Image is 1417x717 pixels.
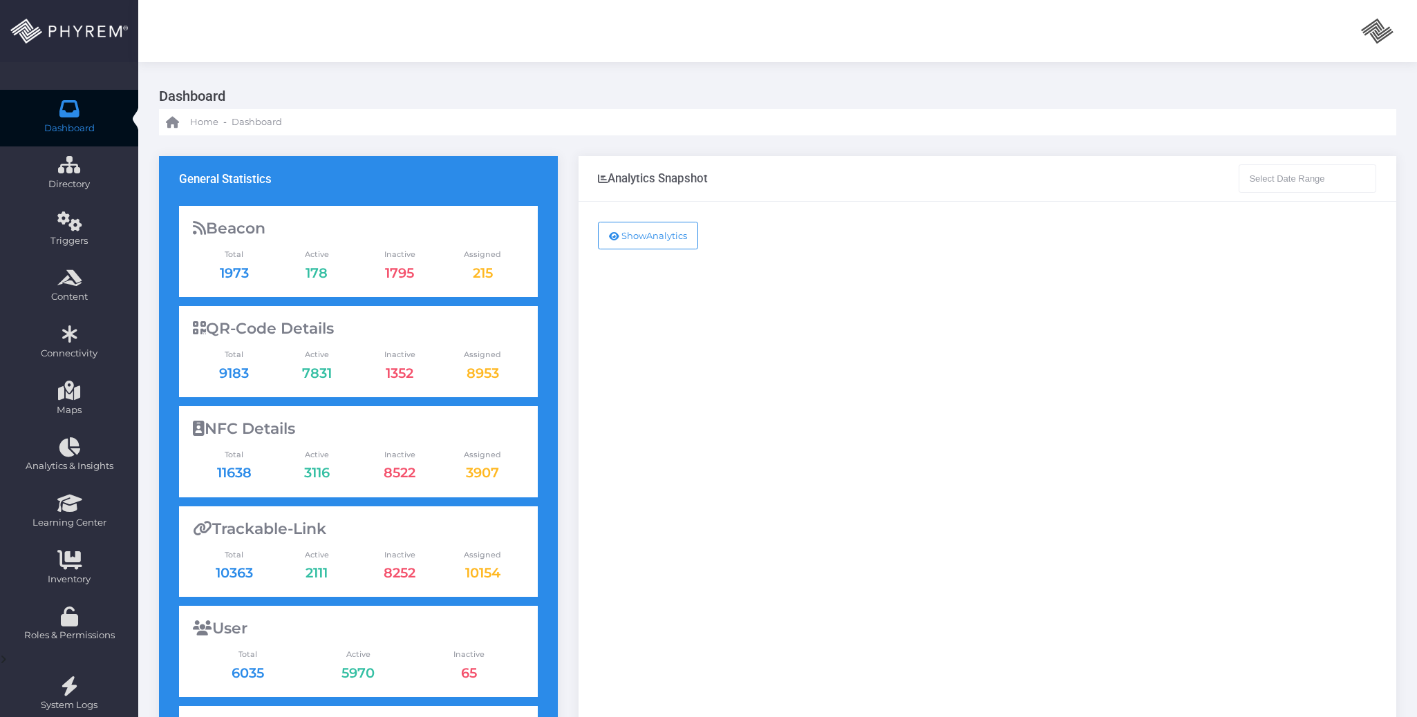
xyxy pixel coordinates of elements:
[193,320,524,338] div: QR-Code Details
[190,115,218,129] span: Home
[413,649,524,660] span: Inactive
[384,464,415,481] a: 8522
[193,349,276,361] span: Total
[232,665,264,681] a: 6035
[220,265,249,281] a: 1973
[9,234,129,248] span: Triggers
[466,464,499,481] a: 3907
[1239,164,1377,192] input: Select Date Range
[232,109,282,135] a: Dashboard
[166,109,218,135] a: Home
[302,365,332,381] a: 7831
[9,698,129,712] span: System Logs
[193,620,524,638] div: User
[467,365,499,381] a: 8953
[193,520,524,538] div: Trackable-Link
[598,171,708,185] div: Analytics Snapshot
[358,549,441,561] span: Inactive
[306,265,328,281] a: 178
[306,564,328,581] a: 2111
[358,249,441,260] span: Inactive
[221,115,229,129] li: -
[441,449,524,461] span: Assigned
[621,230,646,241] span: Show
[9,573,129,586] span: Inventory
[358,449,441,461] span: Inactive
[9,178,129,191] span: Directory
[9,347,129,361] span: Connectivity
[44,122,95,135] span: Dashboard
[275,449,358,461] span: Active
[232,115,282,129] span: Dashboard
[275,549,358,561] span: Active
[275,349,358,361] span: Active
[193,420,524,438] div: NFC Details
[303,649,413,660] span: Active
[385,265,414,281] a: 1795
[219,365,249,381] a: 9183
[9,516,129,530] span: Learning Center
[193,449,276,461] span: Total
[341,665,375,681] a: 5970
[384,564,415,581] a: 8252
[193,649,303,660] span: Total
[386,365,413,381] a: 1352
[193,549,276,561] span: Total
[193,249,276,260] span: Total
[159,83,1386,109] h3: Dashboard
[461,665,477,681] a: 65
[441,349,524,361] span: Assigned
[216,564,253,581] a: 10363
[9,459,129,473] span: Analytics & Insights
[275,249,358,260] span: Active
[465,564,500,581] a: 10154
[57,403,82,417] span: Maps
[441,549,524,561] span: Assigned
[193,220,524,238] div: Beacon
[358,349,441,361] span: Inactive
[9,290,129,304] span: Content
[598,222,698,249] button: ShowAnalytics
[304,464,330,481] a: 3116
[441,249,524,260] span: Assigned
[179,172,272,186] h3: General Statistics
[473,265,493,281] a: 215
[9,629,129,642] span: Roles & Permissions
[217,464,252,481] a: 11638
